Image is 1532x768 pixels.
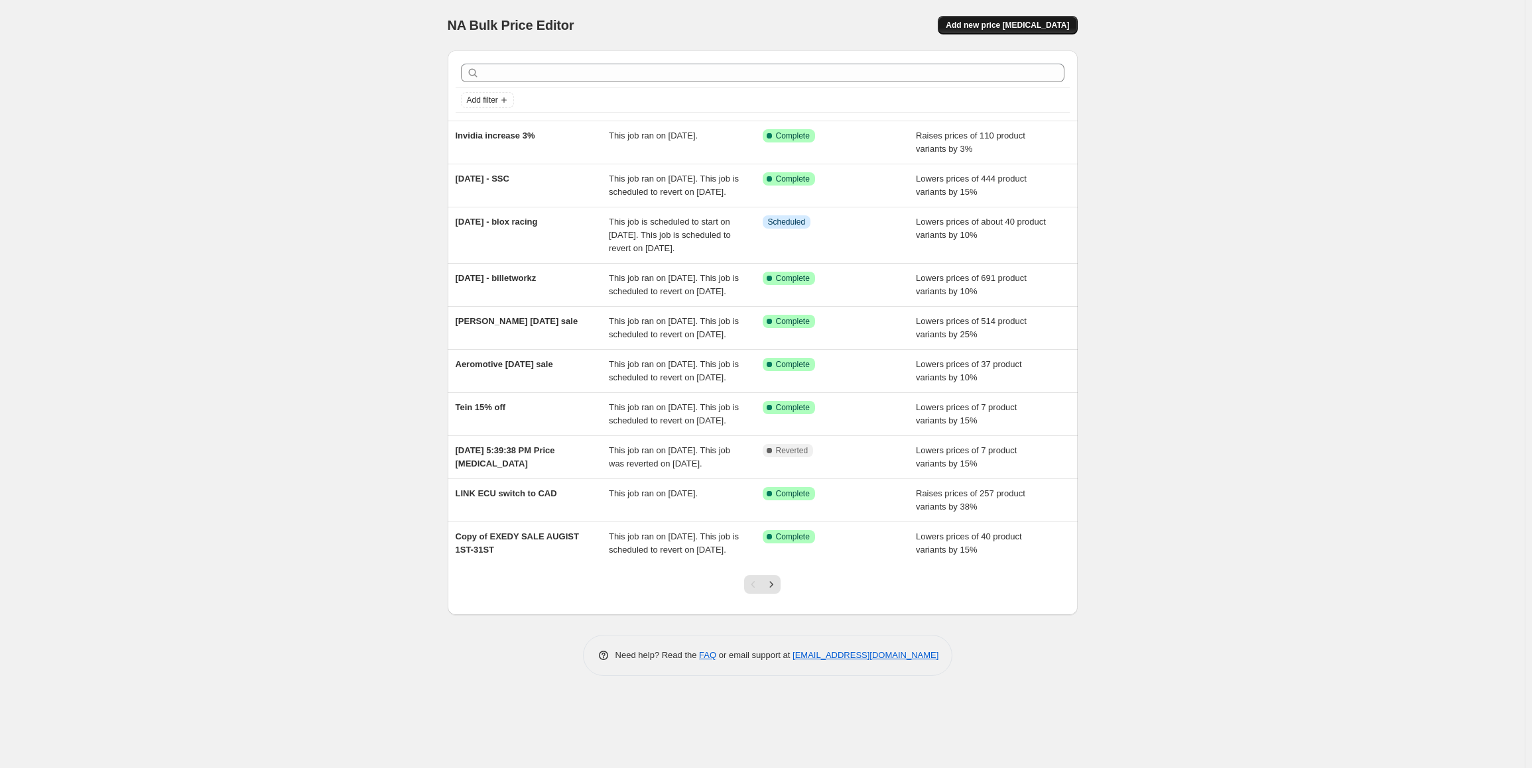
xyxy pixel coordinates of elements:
[456,131,535,140] span: Invidia increase 3%
[615,650,700,660] span: Need help? Read the
[456,531,579,555] span: Copy of EXEDY SALE AUGIST 1ST-31ST
[916,488,1025,512] span: Raises prices of 257 product variants by 38%
[938,16,1077,34] button: Add new price [MEDICAL_DATA]
[448,18,574,32] span: NA Bulk Price Editor
[916,174,1027,197] span: Lowers prices of 444 product variants by 15%
[776,445,808,456] span: Reverted
[609,402,739,425] span: This job ran on [DATE]. This job is scheduled to revert on [DATE].
[916,217,1046,240] span: Lowers prices of about 40 product variants by 10%
[776,273,810,284] span: Complete
[916,316,1027,339] span: Lowers prices of 514 product variants by 25%
[916,359,1022,382] span: Lowers prices of 37 product variants by 10%
[461,92,514,108] button: Add filter
[776,488,810,499] span: Complete
[916,531,1022,555] span: Lowers prices of 40 product variants by 15%
[916,273,1027,296] span: Lowers prices of 691 product variants by 10%
[456,359,553,369] span: Aeromotive [DATE] sale
[762,575,781,594] button: Next
[467,95,498,105] span: Add filter
[609,273,739,296] span: This job ran on [DATE]. This job is scheduled to revert on [DATE].
[776,359,810,370] span: Complete
[699,650,716,660] a: FAQ
[456,488,557,498] span: LINK ECU switch to CAD
[609,174,739,197] span: This job ran on [DATE]. This job is scheduled to revert on [DATE].
[456,217,538,227] span: [DATE] - blox racing
[776,402,810,413] span: Complete
[916,402,1017,425] span: Lowers prices of 7 product variants by 15%
[609,488,698,498] span: This job ran on [DATE].
[609,316,739,339] span: This job ran on [DATE]. This job is scheduled to revert on [DATE].
[456,316,578,326] span: [PERSON_NAME] [DATE] sale
[768,217,806,227] span: Scheduled
[716,650,793,660] span: or email support at
[609,217,731,253] span: This job is scheduled to start on [DATE]. This job is scheduled to revert on [DATE].
[609,531,739,555] span: This job ran on [DATE]. This job is scheduled to revert on [DATE].
[776,316,810,327] span: Complete
[916,445,1017,468] span: Lowers prices of 7 product variants by 15%
[744,575,781,594] nav: Pagination
[456,402,506,412] span: Tein 15% off
[776,174,810,184] span: Complete
[609,359,739,382] span: This job ran on [DATE]. This job is scheduled to revert on [DATE].
[793,650,938,660] a: [EMAIL_ADDRESS][DOMAIN_NAME]
[916,131,1025,154] span: Raises prices of 110 product variants by 3%
[776,131,810,141] span: Complete
[609,131,698,140] span: This job ran on [DATE].
[456,445,555,468] span: [DATE] 5:39:38 PM Price [MEDICAL_DATA]
[456,174,509,184] span: [DATE] - SSC
[776,531,810,542] span: Complete
[946,20,1069,30] span: Add new price [MEDICAL_DATA]
[609,445,730,468] span: This job ran on [DATE]. This job was reverted on [DATE].
[456,273,537,283] span: [DATE] - billetworkz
